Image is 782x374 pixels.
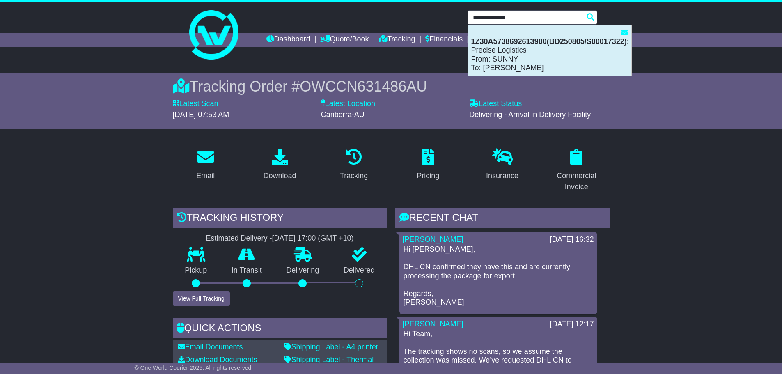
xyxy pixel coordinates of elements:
[544,146,610,195] a: Commercial Invoice
[321,110,365,119] span: Canberra-AU
[469,110,591,119] span: Delivering - Arrival in Delivery Facility
[403,320,463,328] a: [PERSON_NAME]
[425,33,463,47] a: Financials
[196,170,215,181] div: Email
[404,245,593,307] p: Hi [PERSON_NAME], DHL CN confirmed they have this and are currently processing the package for ex...
[417,170,439,181] div: Pricing
[403,235,463,243] a: [PERSON_NAME]
[173,234,387,243] div: Estimated Delivery -
[550,235,594,244] div: [DATE] 16:32
[263,170,296,181] div: Download
[266,33,310,47] a: Dashboard
[320,33,369,47] a: Quote/Book
[173,110,229,119] span: [DATE] 07:53 AM
[411,146,445,184] a: Pricing
[468,25,631,76] div: : Precise Logistics From: SUNNY To: [PERSON_NAME]
[272,234,354,243] div: [DATE] 17:00 (GMT +10)
[173,78,610,95] div: Tracking Order #
[258,146,301,184] a: Download
[135,365,253,371] span: © One World Courier 2025. All rights reserved.
[191,146,220,184] a: Email
[173,266,220,275] p: Pickup
[469,99,522,108] label: Latest Status
[481,146,524,184] a: Insurance
[173,291,230,306] button: View Full Tracking
[321,99,375,108] label: Latest Location
[300,78,427,95] span: OWCCN631486AU
[178,343,243,351] a: Email Documents
[173,318,387,340] div: Quick Actions
[395,208,610,230] div: RECENT CHAT
[284,343,378,351] a: Shipping Label - A4 printer
[486,170,518,181] div: Insurance
[550,320,594,329] div: [DATE] 12:17
[340,170,368,181] div: Tracking
[284,356,374,373] a: Shipping Label - Thermal printer
[331,266,387,275] p: Delivered
[471,37,627,46] strong: 1Z30A5738692613900(BD250805/S00017322)
[274,266,332,275] p: Delivering
[219,266,274,275] p: In Transit
[173,99,218,108] label: Latest Scan
[335,146,373,184] a: Tracking
[173,208,387,230] div: Tracking history
[178,356,257,364] a: Download Documents
[549,170,604,193] div: Commercial Invoice
[379,33,415,47] a: Tracking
